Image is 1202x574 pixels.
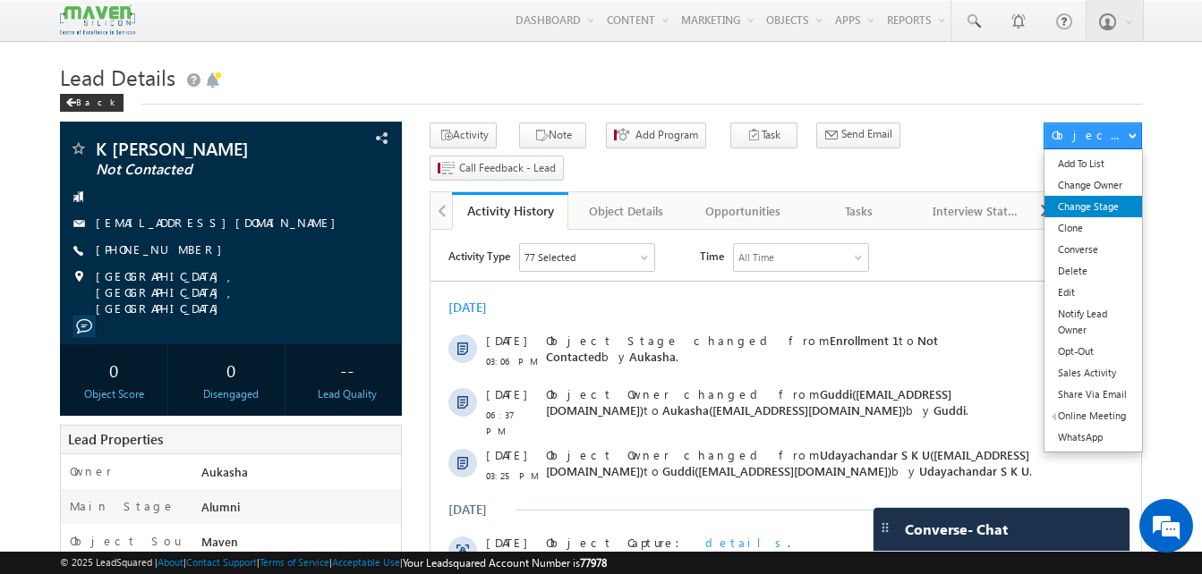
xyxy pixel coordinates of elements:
span: Udayachandar S K U([EMAIL_ADDRESS][DOMAIN_NAME]) [115,217,599,249]
div: . [115,305,635,321]
span: Add Program [635,127,698,143]
div: Sales Activity,Program,Email Bounced,Email Link Clicked,Email Marked Spam & 72 more.. [90,14,224,41]
span: [DATE] [55,305,96,321]
button: Add Program [606,122,706,148]
div: [DATE] [18,272,76,288]
button: Object Actions [1044,122,1142,149]
span: [DATE] [55,217,96,233]
span: Object Stage changed from to by . [115,103,507,134]
span: Aukasha [199,119,245,134]
a: Change Stage [1044,196,1142,217]
span: Enrollment 1 [399,103,468,118]
span: Object Capture: [115,305,260,320]
div: Object Score [64,386,163,402]
div: Opportunities [700,200,786,222]
a: Terms of Service [260,556,329,568]
a: Interview Status [918,192,1035,230]
span: Object Owner changed from to by . [115,156,538,188]
span: [DATE] [55,103,96,119]
a: Delete [1044,260,1142,282]
label: Object Source [70,533,184,565]
span: 03:56 PM [55,325,109,342]
span: Aukasha [201,464,248,479]
label: Owner [70,463,112,479]
button: Activity [430,122,497,148]
a: Acceptable Use [332,556,400,568]
span: Not Contacted [96,161,306,179]
span: © 2025 LeadSquared | | | | | [60,554,607,571]
a: Clone [1044,217,1142,239]
button: Send Email [816,122,900,148]
span: Call Feedback - Lead [459,160,556,176]
a: WhatsApp [1044,426,1142,448]
span: Guddi([EMAIL_ADDRESS][DOMAIN_NAME]) [232,233,461,249]
a: Converse [1044,239,1142,260]
div: 0 [182,353,280,386]
span: details [275,305,357,320]
a: Object Details [568,192,685,230]
div: Back [60,94,124,112]
div: [DATE] [18,70,76,86]
div: Maven [197,533,401,558]
span: [DATE] [55,156,96,173]
div: -- [298,353,396,386]
a: Online Meeting [1044,405,1142,426]
span: 03:06 PM [55,123,109,139]
a: Edit [1044,282,1142,303]
span: K [PERSON_NAME] [96,139,306,157]
div: All Time [308,20,344,36]
button: Note [519,122,586,148]
img: carter-drag [878,520,892,535]
div: 0 [64,353,163,386]
span: Guddi [503,173,535,188]
span: 77978 [580,556,607,570]
div: Disengaged [182,386,280,402]
a: Opportunities [686,192,802,230]
span: Lead Properties [68,430,163,448]
span: Guddi([EMAIL_ADDRESS][DOMAIN_NAME]) [115,156,521,188]
div: Alumni [197,498,401,523]
div: Tasks [816,200,902,222]
div: Lead Quality [298,386,396,402]
a: Sales Activity [1044,362,1142,384]
span: 03:25 PM [55,238,109,254]
div: Minimize live chat window [294,9,337,52]
img: Custom Logo [60,4,135,36]
em: Start Chat [243,446,325,470]
button: Call Feedback - Lead [430,156,564,181]
span: Object Owner changed from to by . [115,217,601,249]
span: Converse - Chat [905,521,1008,537]
span: Send Email [841,126,892,142]
a: Tasks [802,192,918,230]
a: Opt-Out [1044,341,1142,362]
span: Aukasha([EMAIL_ADDRESS][DOMAIN_NAME]) [232,173,475,188]
a: Share Via Email [1044,384,1142,405]
a: About [158,556,183,568]
a: Change Owner [1044,174,1142,196]
span: Udayachandar S K U [489,233,599,249]
textarea: Type your message and hit 'Enter' [23,165,327,431]
a: Contact Support [186,556,257,568]
span: Time [269,13,294,40]
div: Activity History [465,202,555,219]
button: Task [730,122,797,148]
a: Back [60,93,132,108]
span: Your Leadsquared Account Number is [403,556,607,570]
a: Add To List [1044,153,1142,174]
div: Chat with us now [93,94,301,117]
div: Object Actions [1052,127,1128,143]
a: Activity History [452,192,568,230]
span: Lead Details [60,63,175,91]
span: 06:37 PM [55,177,109,209]
a: [EMAIL_ADDRESS][DOMAIN_NAME] [96,215,345,230]
a: Notify Lead Owner [1044,303,1142,341]
span: Activity Type [18,13,80,40]
span: Not Contacted [115,103,507,134]
span: [PHONE_NUMBER] [96,241,231,259]
div: Interview Status [933,200,1019,222]
div: Object Details [583,200,669,222]
img: d_60004797649_company_0_60004797649 [30,94,75,117]
span: [GEOGRAPHIC_DATA], [GEOGRAPHIC_DATA], [GEOGRAPHIC_DATA] [96,268,371,317]
label: Main Stage [70,498,175,514]
div: 77 Selected [94,20,145,36]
